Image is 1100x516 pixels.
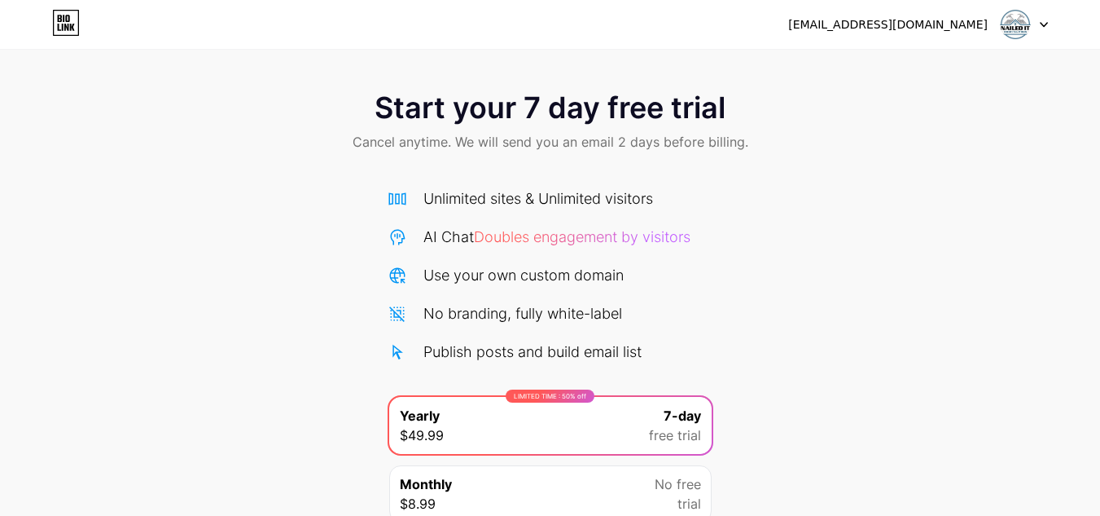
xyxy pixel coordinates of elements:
span: trial [677,494,701,514]
span: 7-day [664,406,701,426]
span: free trial [649,426,701,445]
div: Unlimited sites & Unlimited visitors [423,187,653,209]
span: $49.99 [400,426,444,445]
span: Cancel anytime. We will send you an email 2 days before billing. [353,132,748,152]
div: LIMITED TIME : 50% off [506,390,594,403]
span: Start your 7 day free trial [375,91,725,124]
div: [EMAIL_ADDRESS][DOMAIN_NAME] [788,16,988,33]
span: Yearly [400,406,440,426]
div: Publish posts and build email list [423,341,642,363]
img: naileditroofingpros [1000,9,1031,40]
span: Doubles engagement by visitors [474,228,690,245]
span: Monthly [400,474,452,494]
span: $8.99 [400,494,436,514]
div: No branding, fully white-label [423,302,622,324]
div: AI Chat [423,226,690,248]
div: Use your own custom domain [423,264,624,286]
span: No free [655,474,701,494]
